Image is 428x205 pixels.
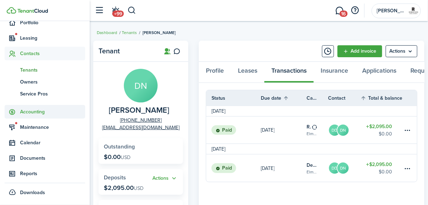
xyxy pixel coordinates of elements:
a: [DATE] [261,117,307,144]
p: [DATE] [261,165,275,172]
span: USD [134,185,144,192]
td: [DATE] [206,145,231,153]
button: Open sidebar [93,4,106,17]
menu-btn: Actions [386,45,417,57]
img: TenantCloud [7,7,16,14]
avatar-text: DD [329,125,340,136]
span: Outstanding [104,143,135,151]
table-amount-description: $0.00 [379,168,392,176]
avatar-text: DN [338,163,349,174]
span: Documents [20,154,85,162]
a: Paid [206,117,261,144]
a: Applications [355,62,403,83]
status: Paid [212,125,236,135]
a: Owners [5,76,85,88]
a: DepositElmwood [307,154,328,182]
th: Sort [261,94,307,102]
panel-main-title: Tenant [99,47,155,55]
status: Paid [212,163,236,173]
table-amount-title: $2,095.00 [366,123,392,130]
a: Notifications [109,2,122,20]
a: DDDN [328,117,361,144]
span: Accounting [20,108,85,115]
a: $2,095.00$0.00 [361,154,403,182]
span: [PERSON_NAME] [143,29,176,36]
button: Search [127,5,136,16]
span: Portfolio [20,19,85,26]
a: Insurance [314,62,355,83]
th: Status [206,94,261,102]
span: Leasing [20,34,85,42]
table-subtitle: Elmwood [307,131,318,137]
a: Dashboard [97,29,117,36]
span: Deposits [104,173,126,181]
button: Timeline [322,45,334,57]
a: Service Pros [5,88,85,100]
a: Messaging [333,2,346,20]
avatar-text: DD [329,163,340,174]
span: Calendar [20,139,85,146]
p: [DATE] [261,126,275,134]
span: Owners [20,78,85,86]
img: Robertson [408,5,419,16]
span: Service Pros [20,90,85,98]
span: Reports [20,170,85,177]
table-subtitle: Elmwood [307,169,318,175]
p: $2,095.00 [104,184,144,191]
span: Robertson [377,8,405,13]
table-amount-title: $2,095.00 [366,161,392,168]
span: Tenants [20,66,85,74]
a: [PHONE_NUMBER] [120,117,162,124]
a: DDDN [328,154,361,182]
span: Maintenance [20,124,85,131]
a: Reports [5,167,85,180]
avatar-text: DN [124,69,158,102]
td: [DATE] [206,107,231,115]
a: Tenants [122,29,137,36]
a: $2,095.00$0.00 [361,117,403,144]
span: Duong Nguyen [109,106,169,115]
a: RentElmwood [307,117,328,144]
span: Contacts [20,50,85,57]
span: 16 [340,11,348,17]
button: Open menu [386,45,417,57]
a: Add invoice [338,45,382,57]
button: Open resource center [349,5,361,16]
a: [EMAIL_ADDRESS][DOMAIN_NAME] [102,124,180,131]
a: Tenants [5,64,85,76]
table-amount-description: $0.00 [379,130,392,138]
th: Contact [328,94,361,102]
span: USD [121,154,131,161]
th: Category & property [307,94,328,102]
th: Sort [361,94,403,102]
button: Actions [152,174,178,183]
span: +99 [112,11,124,17]
a: Leases [231,62,264,83]
table-info-title: Rent [307,123,311,131]
a: Profile [199,62,231,83]
a: Paid [206,154,261,182]
span: Downloads [20,189,45,196]
img: TenantCloud [17,9,48,13]
p: $0.00 [104,153,131,160]
a: [DATE] [261,154,307,182]
table-info-title: Deposit [307,161,318,169]
button: Open menu [152,174,178,183]
avatar-text: DN [338,125,349,136]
